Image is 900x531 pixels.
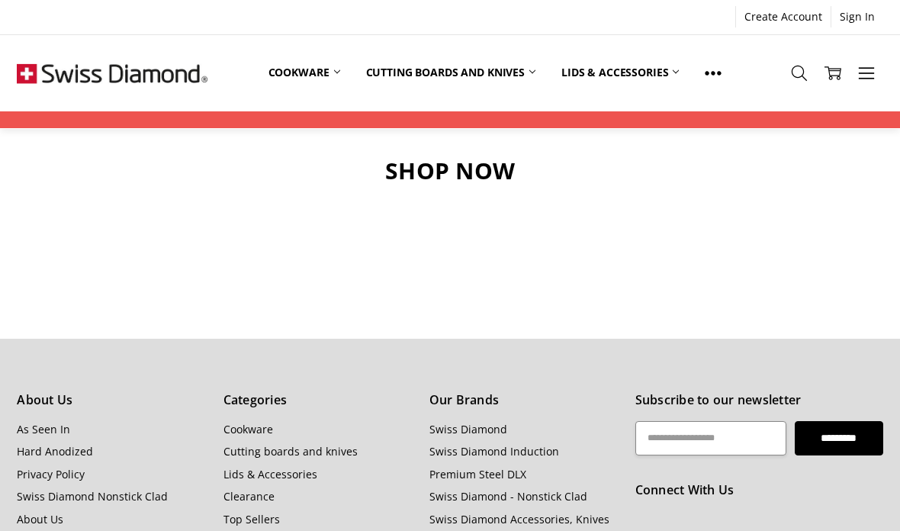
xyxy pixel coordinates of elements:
a: Cookware [256,56,353,89]
img: Free Shipping On Every Order [17,35,207,111]
a: Privacy Policy [17,467,85,481]
a: Hard Anodized [17,444,93,459]
a: Show All [692,56,734,90]
a: Sign In [831,6,883,27]
a: Lids & Accessories [548,56,692,89]
a: Swiss Diamond - Nonstick Clad [429,489,587,504]
h5: Subscribe to our newsletter [635,391,883,410]
a: Swiss Diamond Induction [429,444,559,459]
h5: Connect With Us [635,481,883,500]
a: Create Account [736,6,831,27]
a: Swiss Diamond [429,422,507,436]
a: Lids & Accessories [223,467,317,481]
a: Premium Steel DLX [429,467,526,481]
h5: About Us [17,391,206,410]
a: As Seen In [17,422,70,436]
a: About Us [17,512,63,526]
h5: Our Brands [429,391,619,410]
a: Clearance [223,489,275,504]
a: Swiss Diamond Nonstick Clad [17,489,168,504]
a: Cutting boards and knives [353,56,549,89]
a: Cutting boards and knives [223,444,358,459]
h3: SHOP NOW [17,156,882,185]
a: Top Sellers [223,512,280,526]
a: Cookware [223,422,273,436]
h5: Categories [223,391,413,410]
